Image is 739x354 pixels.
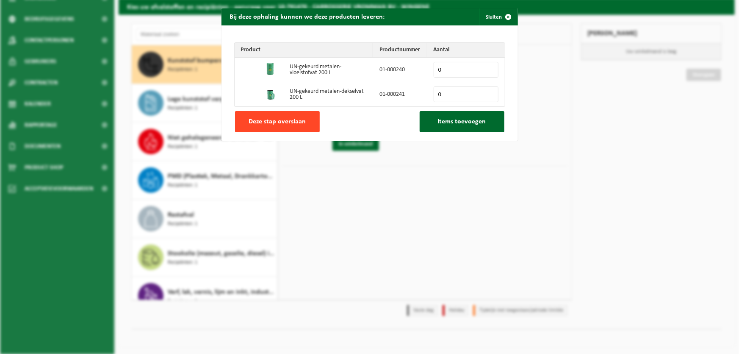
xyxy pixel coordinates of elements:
h2: Bij deze ophaling kunnen we deze producten leveren: [221,8,393,25]
img: 01-000241 [264,87,277,100]
td: 01-000241 [373,82,427,106]
span: Items toevoegen [438,118,486,125]
th: Productnummer [373,43,427,58]
td: 01-000240 [373,58,427,82]
button: Items toevoegen [420,111,504,132]
button: Sluiten [479,8,517,25]
th: Product [235,43,373,58]
td: UN-gekeurd metalen-dekselvat 200 L [284,82,373,106]
span: Deze stap overslaan [249,118,306,125]
button: Deze stap overslaan [235,111,320,132]
th: Aantal [427,43,505,58]
td: UN-gekeurd metalen-vloeistofvat 200 L [284,58,373,82]
img: 01-000240 [264,62,277,76]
